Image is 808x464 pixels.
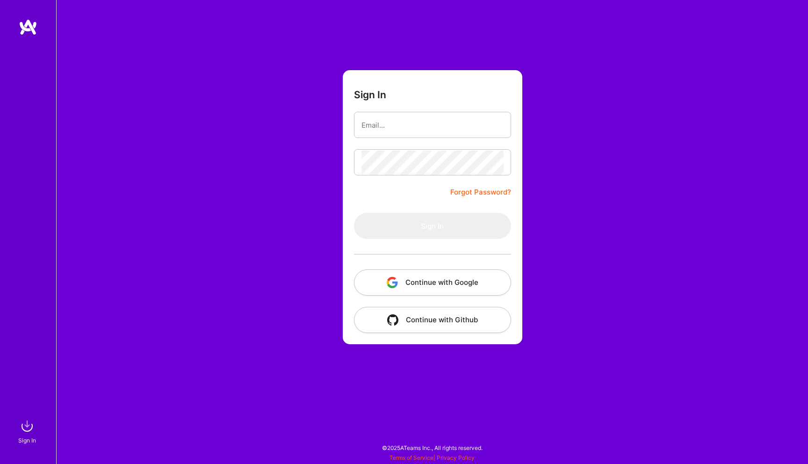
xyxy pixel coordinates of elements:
[20,417,36,445] a: sign inSign In
[387,277,398,288] img: icon
[390,454,475,461] span: |
[450,187,511,198] a: Forgot Password?
[354,89,386,101] h3: Sign In
[361,113,504,137] input: Email...
[354,213,511,239] button: Sign In
[19,19,37,36] img: logo
[387,314,398,326] img: icon
[18,417,36,435] img: sign in
[56,436,808,459] div: © 2025 ATeams Inc., All rights reserved.
[354,307,511,333] button: Continue with Github
[437,454,475,461] a: Privacy Policy
[18,435,36,445] div: Sign In
[390,454,433,461] a: Terms of Service
[354,269,511,296] button: Continue with Google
